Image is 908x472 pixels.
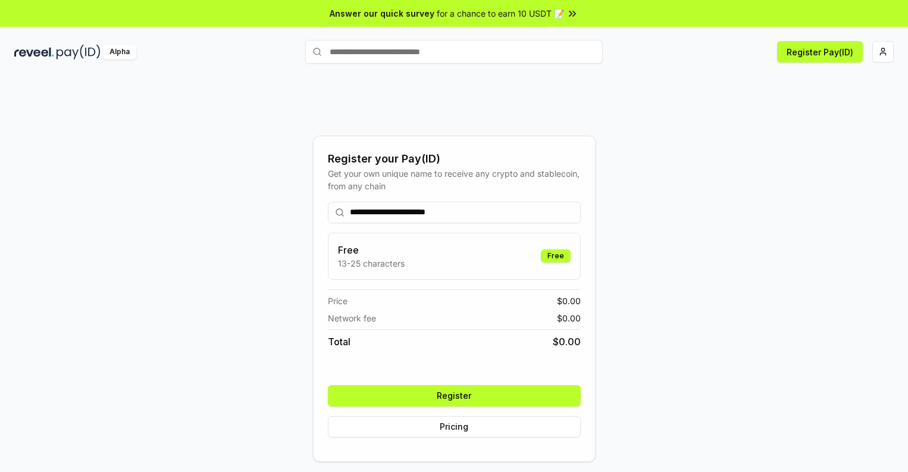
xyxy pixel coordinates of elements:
[328,151,581,167] div: Register your Pay(ID)
[14,45,54,60] img: reveel_dark
[557,295,581,307] span: $ 0.00
[338,257,405,270] p: 13-25 characters
[338,243,405,257] h3: Free
[328,416,581,437] button: Pricing
[557,312,581,324] span: $ 0.00
[328,167,581,192] div: Get your own unique name to receive any crypto and stablecoin, from any chain
[103,45,136,60] div: Alpha
[57,45,101,60] img: pay_id
[553,335,581,349] span: $ 0.00
[328,385,581,407] button: Register
[328,295,347,307] span: Price
[437,7,564,20] span: for a chance to earn 10 USDT 📝
[330,7,434,20] span: Answer our quick survey
[328,312,376,324] span: Network fee
[777,41,863,62] button: Register Pay(ID)
[328,335,350,349] span: Total
[541,249,571,262] div: Free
